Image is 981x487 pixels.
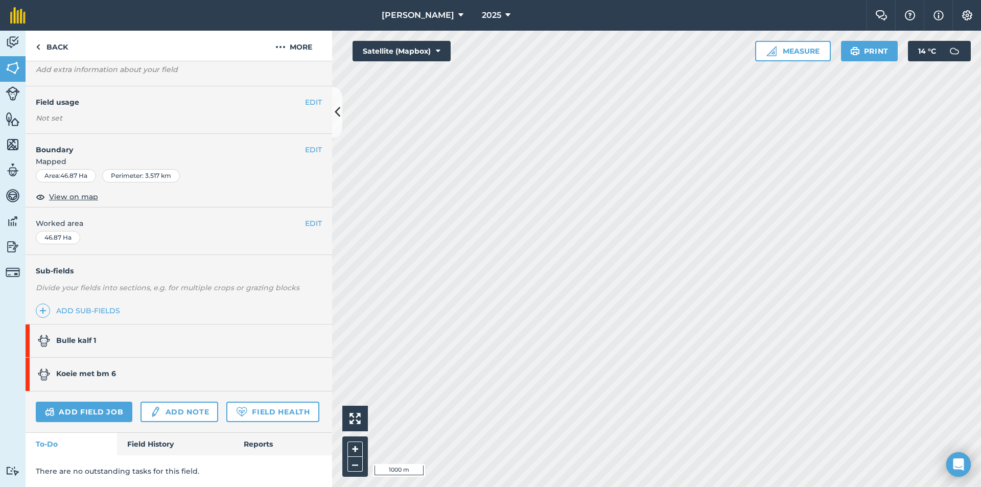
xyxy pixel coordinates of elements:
[38,368,50,381] img: svg+xml;base64,PD94bWwgdmVyc2lvbj0iMS4wIiBlbmNvZGluZz0idXRmLTgiPz4KPCEtLSBHZW5lcmF0b3I6IEFkb2JlIE...
[6,137,20,152] img: svg+xml;base64,PHN2ZyB4bWxucz0iaHR0cDovL3d3dy53My5vcmcvMjAwMC9zdmciIHdpZHRoPSI1NiIgaGVpZ2h0PSI2MC...
[39,305,46,317] img: svg+xml;base64,PHN2ZyB4bWxucz0iaHR0cDovL3d3dy53My5vcmcvMjAwMC9zdmciIHdpZHRoPSIxNCIgaGVpZ2h0PSIyNC...
[961,10,973,20] img: A cog icon
[10,7,26,24] img: fieldmargin Logo
[26,134,305,155] h4: Boundary
[6,86,20,101] img: svg+xml;base64,PD94bWwgdmVyc2lvbj0iMS4wIiBlbmNvZGluZz0idXRmLTgiPz4KPCEtLSBHZW5lcmF0b3I6IEFkb2JlIE...
[36,191,45,203] img: svg+xml;base64,PHN2ZyB4bWxucz0iaHR0cDovL3d3dy53My5vcmcvMjAwMC9zdmciIHdpZHRoPSIxOCIgaGVpZ2h0PSIyNC...
[6,35,20,50] img: svg+xml;base64,PD94bWwgdmVyc2lvbj0iMS4wIiBlbmNvZGluZz0idXRmLTgiPz4KPCEtLSBHZW5lcmF0b3I6IEFkb2JlIE...
[102,169,180,182] div: Perimeter : 3.517 km
[36,304,124,318] a: Add sub-fields
[26,433,117,455] a: To-Do
[275,41,286,53] img: svg+xml;base64,PHN2ZyB4bWxucz0iaHR0cDovL3d3dy53My5vcmcvMjAwMC9zdmciIHdpZHRoPSIyMCIgaGVpZ2h0PSIyNC...
[353,41,451,61] button: Satellite (Mapbox)
[347,442,363,457] button: +
[150,406,161,418] img: svg+xml;base64,PD94bWwgdmVyc2lvbj0iMS4wIiBlbmNvZGluZz0idXRmLTgiPz4KPCEtLSBHZW5lcmF0b3I6IEFkb2JlIE...
[117,433,233,455] a: Field History
[36,231,80,244] div: 46.87 Ha
[56,336,96,345] strong: Bulle kalf 1
[6,60,20,76] img: svg+xml;base64,PHN2ZyB4bWxucz0iaHR0cDovL3d3dy53My5vcmcvMjAwMC9zdmciIHdpZHRoPSI1NiIgaGVpZ2h0PSI2MC...
[904,10,916,20] img: A question mark icon
[755,41,831,61] button: Measure
[933,9,944,21] img: svg+xml;base64,PHN2ZyB4bWxucz0iaHR0cDovL3d3dy53My5vcmcvMjAwMC9zdmciIHdpZHRoPSIxNyIgaGVpZ2h0PSIxNy...
[6,111,20,127] img: svg+xml;base64,PHN2ZyB4bWxucz0iaHR0cDovL3d3dy53My5vcmcvMjAwMC9zdmciIHdpZHRoPSI1NiIgaGVpZ2h0PSI2MC...
[233,433,332,455] a: Reports
[36,41,40,53] img: svg+xml;base64,PHN2ZyB4bWxucz0iaHR0cDovL3d3dy53My5vcmcvMjAwMC9zdmciIHdpZHRoPSI5IiBoZWlnaHQ9IjI0Ii...
[36,191,98,203] button: View on map
[26,358,322,390] a: Koeie met bm 6
[36,466,322,477] p: There are no outstanding tasks for this field.
[482,9,501,21] span: 2025
[944,41,965,61] img: svg+xml;base64,PD94bWwgdmVyc2lvbj0iMS4wIiBlbmNvZGluZz0idXRmLTgiPz4KPCEtLSBHZW5lcmF0b3I6IEFkb2JlIE...
[141,402,218,422] a: Add note
[226,402,319,422] a: Field Health
[6,265,20,280] img: svg+xml;base64,PD94bWwgdmVyc2lvbj0iMS4wIiBlbmNvZGluZz0idXRmLTgiPz4KPCEtLSBHZW5lcmF0b3I6IEFkb2JlIE...
[255,31,332,61] button: More
[26,31,78,61] a: Back
[26,156,332,167] span: Mapped
[908,41,971,61] button: 14 °C
[36,402,132,422] a: Add field job
[36,218,322,229] span: Worked area
[766,46,777,56] img: Ruler icon
[305,218,322,229] button: EDIT
[875,10,887,20] img: Two speech bubbles overlapping with the left bubble in the forefront
[36,97,305,108] h4: Field usage
[36,169,96,182] div: Area : 46.87 Ha
[49,191,98,202] span: View on map
[6,239,20,254] img: svg+xml;base64,PD94bWwgdmVyc2lvbj0iMS4wIiBlbmNvZGluZz0idXRmLTgiPz4KPCEtLSBHZW5lcmF0b3I6IEFkb2JlIE...
[36,283,299,292] em: Divide your fields into sections, e.g. for multiple crops or grazing blocks
[6,214,20,229] img: svg+xml;base64,PD94bWwgdmVyc2lvbj0iMS4wIiBlbmNvZGluZz0idXRmLTgiPz4KPCEtLSBHZW5lcmF0b3I6IEFkb2JlIE...
[36,113,322,123] div: Not set
[347,457,363,472] button: –
[305,144,322,155] button: EDIT
[26,324,322,357] a: Bulle kalf 1
[841,41,898,61] button: Print
[946,452,971,477] div: Open Intercom Messenger
[6,163,20,178] img: svg+xml;base64,PD94bWwgdmVyc2lvbj0iMS4wIiBlbmNvZGluZz0idXRmLTgiPz4KPCEtLSBHZW5lcmF0b3I6IEFkb2JlIE...
[305,97,322,108] button: EDIT
[45,406,55,418] img: svg+xml;base64,PD94bWwgdmVyc2lvbj0iMS4wIiBlbmNvZGluZz0idXRmLTgiPz4KPCEtLSBHZW5lcmF0b3I6IEFkb2JlIE...
[56,369,116,378] strong: Koeie met bm 6
[349,413,361,424] img: Four arrows, one pointing top left, one top right, one bottom right and the last bottom left
[38,335,50,347] img: svg+xml;base64,PD94bWwgdmVyc2lvbj0iMS4wIiBlbmNvZGluZz0idXRmLTgiPz4KPCEtLSBHZW5lcmF0b3I6IEFkb2JlIE...
[26,265,332,276] h4: Sub-fields
[6,188,20,203] img: svg+xml;base64,PD94bWwgdmVyc2lvbj0iMS4wIiBlbmNvZGluZz0idXRmLTgiPz4KPCEtLSBHZW5lcmF0b3I6IEFkb2JlIE...
[36,65,178,74] em: Add extra information about your field
[382,9,454,21] span: [PERSON_NAME]
[918,41,936,61] span: 14 ° C
[850,45,860,57] img: svg+xml;base64,PHN2ZyB4bWxucz0iaHR0cDovL3d3dy53My5vcmcvMjAwMC9zdmciIHdpZHRoPSIxOSIgaGVpZ2h0PSIyNC...
[6,466,20,476] img: svg+xml;base64,PD94bWwgdmVyc2lvbj0iMS4wIiBlbmNvZGluZz0idXRmLTgiPz4KPCEtLSBHZW5lcmF0b3I6IEFkb2JlIE...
